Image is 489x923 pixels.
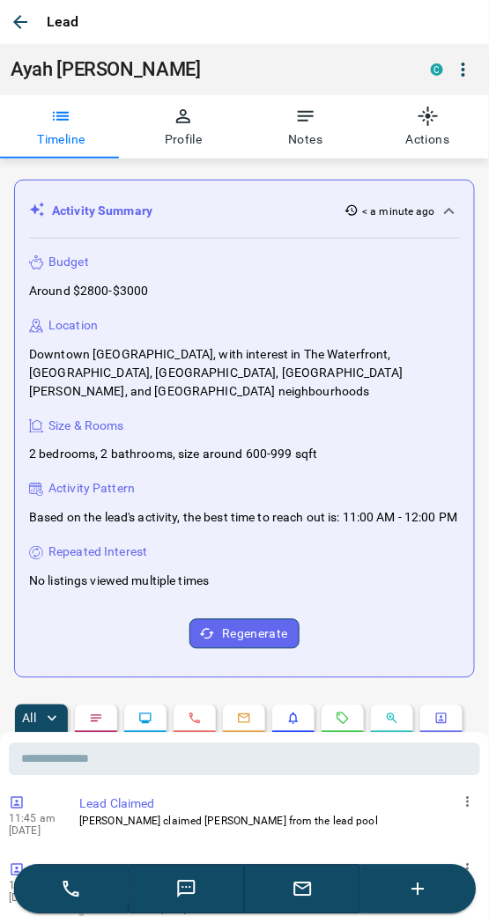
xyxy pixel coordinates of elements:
[138,712,152,726] svg: Lead Browsing Activity
[48,417,124,435] p: Size & Rooms
[9,813,62,825] p: 11:45 am
[367,95,489,159] button: Actions
[29,446,317,464] p: 2 bedrooms, 2 bathrooms, size around 600-999 sqft
[245,95,367,159] button: Notes
[434,712,448,726] svg: Agent Actions
[79,862,473,881] p: Lead Profile Updated
[336,712,350,726] svg: Requests
[29,195,460,227] div: Activity Summary< a minute ago
[189,619,300,649] button: Regenerate
[29,282,148,300] p: Around $2800-$3000
[29,509,458,528] p: Based on the lead's activity, the best time to reach out is: 11:00 AM - 12:00 PM
[237,712,251,726] svg: Emails
[362,203,435,219] p: < a minute ago
[122,95,245,159] button: Profile
[29,345,460,401] p: Downtown [GEOGRAPHIC_DATA], with interest in The Waterfront, [GEOGRAPHIC_DATA], [GEOGRAPHIC_DATA]...
[48,253,89,271] p: Budget
[48,543,147,562] p: Repeated Interest
[9,880,62,892] p: 11:42 am
[47,11,79,33] p: Lead
[48,480,135,498] p: Activity Pattern
[11,58,404,81] h1: Ayah [PERSON_NAME]
[9,892,62,905] p: [DATE]
[52,202,152,220] p: Activity Summary
[89,712,103,726] svg: Notes
[188,712,202,726] svg: Calls
[286,712,300,726] svg: Listing Alerts
[385,712,399,726] svg: Opportunities
[29,572,209,591] p: No listings viewed multiple times
[48,316,98,335] p: Location
[22,713,36,725] p: All
[9,825,62,838] p: [DATE]
[431,63,443,76] div: condos.ca
[79,795,473,814] p: Lead Claimed
[79,814,473,830] p: [PERSON_NAME] claimed [PERSON_NAME] from the lead pool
